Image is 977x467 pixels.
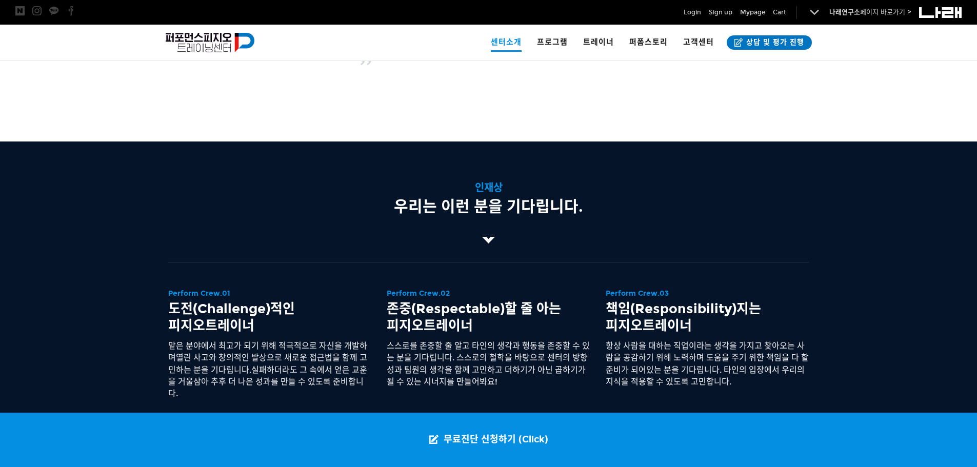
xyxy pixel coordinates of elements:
span: 퍼폼스토리 [629,37,668,47]
a: 퍼폼스토리 [622,25,675,60]
a: Mypage [740,7,765,17]
span: 센터소개 [491,34,522,52]
a: 프로그램 [529,25,575,60]
strong: 우리는 이런 분을 기다립니다. [394,197,583,216]
span: 실패하더라도 그 속에서 얻은 교훈을 거울삼아 추후 더 나은 성과를 만들 수 있도록 준비합니다. [168,365,367,399]
span: 맡은 분야에서 최고가 되기 위해 적극적으로 자신을 개발하며 [168,341,367,362]
strong: 피지오트레이너 [606,317,692,334]
strong: 존중(Respectable)할 줄 아는 [387,300,561,317]
a: 무료진단 신청하기 (Click) [419,413,559,467]
span: 스스로를 존중할 줄 알고 타인의 생각과 행동을 존중할 수 있는 분을 기다립니다. 스스로의 철학을 바탕으로 센터의 방향성과 팀원의 생각을 함께 고민하고 더하기가 아닌 곱하기가 ... [387,341,590,387]
a: 나래연구소페이지 바로가기 > [829,8,911,16]
strong: 피지오트레이너 [168,317,254,334]
a: Cart [773,7,786,17]
span: 항상 사람을 대하는 직업이라는 생각을 가지고 찾아오는 사람을 공감하기 위해 노력하며 도움을 주기 위한 책임을 다 할 준비가 되어있는 분을 기다립니다. 타인의 입장에서 우리의 ... [606,341,809,387]
a: 센터소개 [483,25,529,60]
span: 고객센터 [683,37,714,47]
strong: 피지오트레이너 [387,317,473,334]
a: Login [684,7,701,17]
span: 인재상 [475,181,503,194]
span: 열린 사고와 창의적인 발상으로 새로운 접근법을 함께 고민하는 분을 기다립니다. [168,353,367,374]
strong: 나래연구소 [829,8,860,16]
span: 프로그램 [537,37,568,47]
span: 상담 및 평가 진행 [743,37,804,48]
a: 상담 및 평가 진행 [727,35,812,50]
strong: Perform Crew.01 [168,289,230,298]
span: 트레이너 [583,37,614,47]
a: Sign up [709,7,732,17]
strong: Perform Crew.03 [606,289,669,298]
strong: Perform Crew.02 [387,289,450,298]
img: 화살표 아이콘 [482,237,495,243]
a: 고객센터 [675,25,722,60]
a: 트레이너 [575,25,622,60]
strong: 책임(Responsibility)지는 [606,300,761,317]
img: 따옴표 [361,57,371,65]
strong: 도전(Challenge)적인 [168,300,295,317]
